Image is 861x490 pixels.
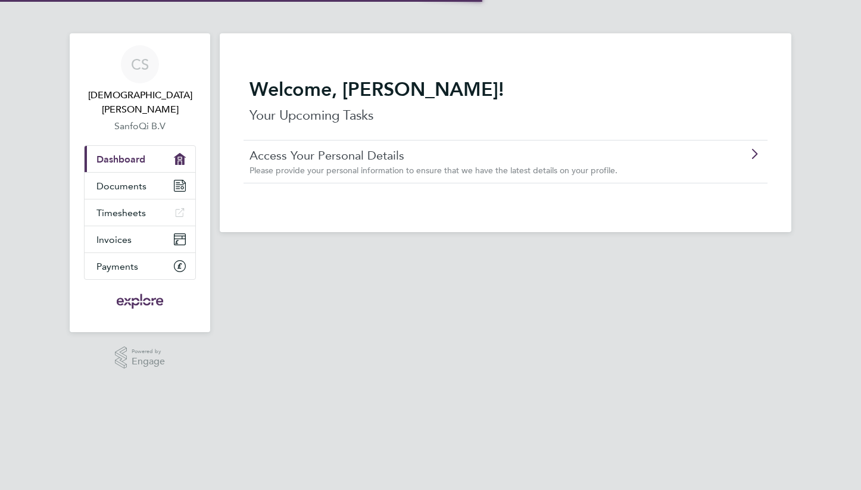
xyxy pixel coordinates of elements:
[96,234,132,245] span: Invoices
[96,261,138,272] span: Payments
[116,292,165,311] img: exploregroup-logo-retina.png
[85,173,195,199] a: Documents
[249,165,617,176] span: Please provide your personal information to ensure that we have the latest details on your profile.
[115,347,166,369] a: Powered byEngage
[96,207,146,219] span: Timesheets
[96,154,145,165] span: Dashboard
[249,106,762,125] p: Your Upcoming Tasks
[132,347,165,357] span: Powered by
[84,45,196,117] a: CS[DEMOGRAPHIC_DATA][PERSON_NAME]
[84,88,196,117] span: Christian Sitepu
[84,292,196,311] a: Go to home page
[85,253,195,279] a: Payments
[249,77,762,101] h2: Welcome, [PERSON_NAME]!
[85,199,195,226] a: Timesheets
[70,33,210,332] nav: Main navigation
[85,226,195,252] a: Invoices
[96,180,146,192] span: Documents
[85,146,195,172] a: Dashboard
[131,57,149,72] span: CS
[132,357,165,367] span: Engage
[84,119,196,133] a: SanfoQi B.V
[249,148,694,163] a: Access Your Personal Details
